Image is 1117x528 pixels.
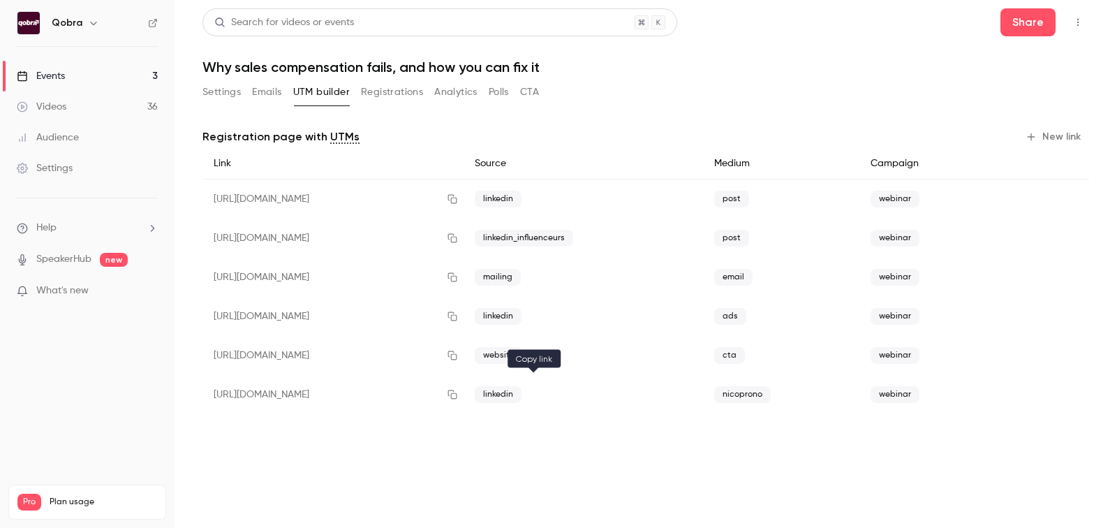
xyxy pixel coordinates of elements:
span: linkedin [475,308,521,325]
p: Registration page with [202,129,360,145]
span: mailing [475,269,521,286]
div: [URL][DOMAIN_NAME] [202,219,464,258]
div: [URL][DOMAIN_NAME] [202,179,464,219]
span: cta [714,347,745,364]
h6: Qobra [52,16,82,30]
span: nicoprono [714,386,771,403]
span: website [475,347,523,364]
button: UTM builder [293,81,350,103]
a: SpeakerHub [36,252,91,267]
button: Share [1000,8,1056,36]
div: Search for videos or events [214,15,354,30]
button: New link [1020,126,1089,148]
span: linkedin [475,191,521,207]
span: webinar [871,230,919,247]
span: linkedin [475,386,521,403]
div: Videos [17,100,66,114]
span: post [714,191,749,207]
span: ads [714,308,746,325]
span: What's new [36,284,89,298]
span: Plan usage [50,497,157,508]
span: Help [36,221,57,235]
div: [URL][DOMAIN_NAME] [202,336,464,375]
button: Emails [252,81,281,103]
div: Link [202,148,464,179]
li: help-dropdown-opener [17,221,158,235]
div: [URL][DOMAIN_NAME] [202,258,464,297]
span: webinar [871,347,919,364]
div: Medium [703,148,859,179]
div: Events [17,69,65,83]
div: [URL][DOMAIN_NAME] [202,375,464,414]
span: email [714,269,753,286]
div: [URL][DOMAIN_NAME] [202,297,464,336]
span: linkedin_influenceurs [475,230,573,247]
button: Polls [489,81,509,103]
span: Pro [17,494,41,511]
div: Audience [17,131,79,145]
a: UTMs [330,129,360,145]
button: Analytics [434,81,478,103]
button: CTA [520,81,539,103]
span: webinar [871,191,919,207]
span: new [100,253,128,267]
span: webinar [871,308,919,325]
div: Campaign [859,148,1000,179]
span: webinar [871,269,919,286]
button: Settings [202,81,241,103]
span: webinar [871,386,919,403]
h1: Why sales compensation fails, and how you can fix it [202,59,1089,75]
img: Qobra [17,12,40,34]
button: Registrations [361,81,423,103]
span: post [714,230,749,247]
div: Source [464,148,703,179]
div: Settings [17,161,73,175]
